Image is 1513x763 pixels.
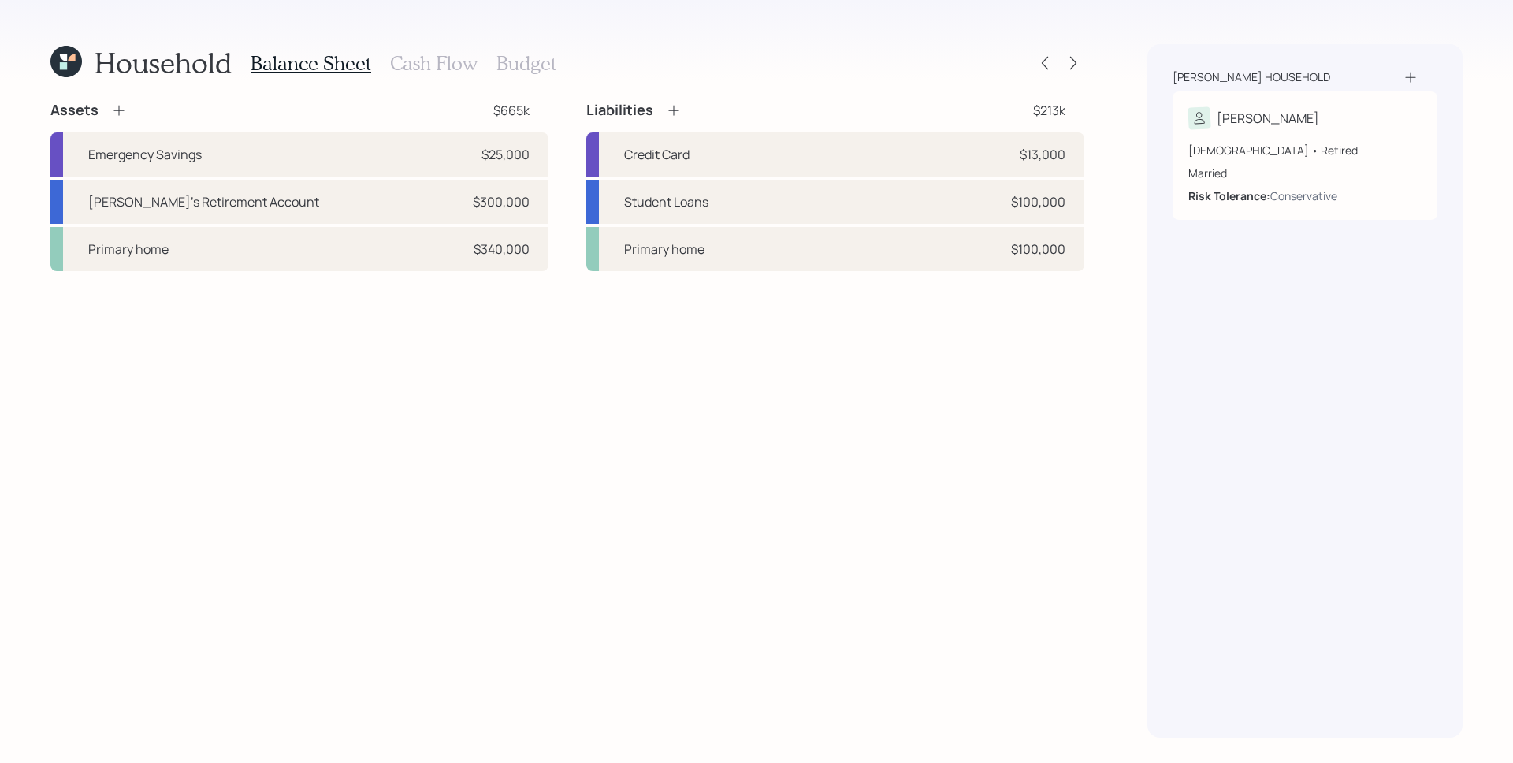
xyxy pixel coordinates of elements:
[251,52,371,75] h3: Balance Sheet
[50,102,99,119] h4: Assets
[1188,142,1422,158] div: [DEMOGRAPHIC_DATA] • Retired
[88,240,169,259] div: Primary home
[496,52,556,75] h3: Budget
[88,192,319,211] div: [PERSON_NAME]'s Retirement Account
[1270,188,1337,204] div: Conservative
[1020,145,1065,164] div: $13,000
[624,240,704,259] div: Primary home
[1011,240,1065,259] div: $100,000
[473,192,530,211] div: $300,000
[1173,69,1330,85] div: [PERSON_NAME] household
[1033,101,1065,120] div: $213k
[1188,188,1270,203] b: Risk Tolerance:
[1217,109,1319,128] div: [PERSON_NAME]
[390,52,478,75] h3: Cash Flow
[474,240,530,259] div: $340,000
[586,102,653,119] h4: Liabilities
[88,145,202,164] div: Emergency Savings
[1188,165,1422,181] div: Married
[95,46,232,80] h1: Household
[493,101,530,120] div: $665k
[481,145,530,164] div: $25,000
[624,145,690,164] div: Credit Card
[624,192,708,211] div: Student Loans
[1011,192,1065,211] div: $100,000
